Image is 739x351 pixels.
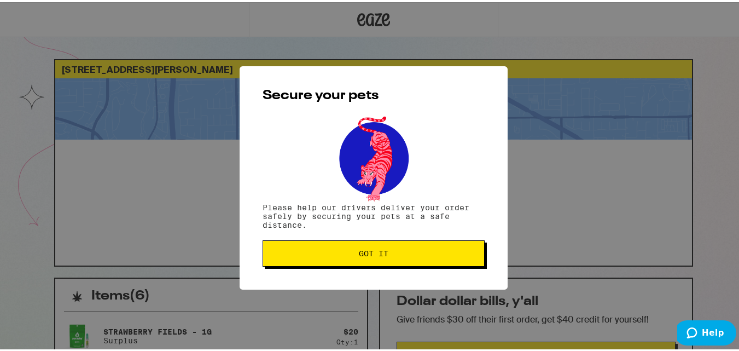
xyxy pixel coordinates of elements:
iframe: Opens a widget where you can find more information [677,318,736,346]
h2: Secure your pets [263,87,485,100]
span: Got it [359,248,388,255]
img: pets [329,111,418,201]
button: Got it [263,238,485,264]
p: Please help our drivers deliver your order safely by securing your pets at a safe distance. [263,201,485,227]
